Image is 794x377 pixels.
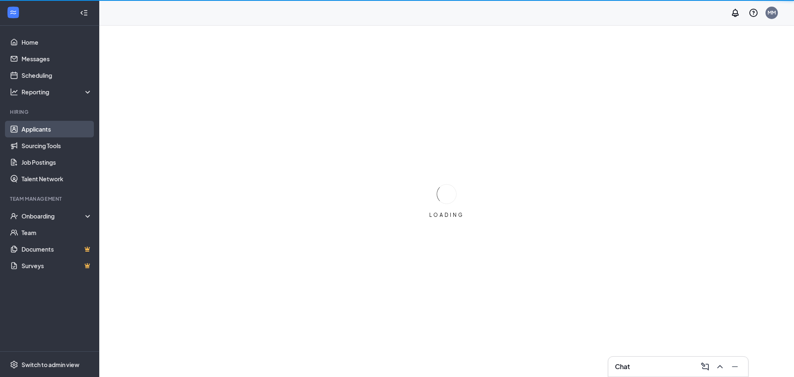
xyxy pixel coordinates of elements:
[713,360,727,373] button: ChevronUp
[22,257,92,274] a: SurveysCrown
[749,8,758,18] svg: QuestionInfo
[10,212,18,220] svg: UserCheck
[426,211,467,219] div: LOADING
[10,360,18,369] svg: Settings
[22,360,79,369] div: Switch to admin view
[700,362,710,372] svg: ComposeMessage
[22,88,93,96] div: Reporting
[22,50,92,67] a: Messages
[10,108,91,115] div: Hiring
[715,362,725,372] svg: ChevronUp
[22,67,92,84] a: Scheduling
[768,9,776,16] div: MM
[22,212,85,220] div: Onboarding
[615,362,630,371] h3: Chat
[730,8,740,18] svg: Notifications
[22,224,92,241] a: Team
[22,241,92,257] a: DocumentsCrown
[22,154,92,170] a: Job Postings
[728,360,741,373] button: Minimize
[10,88,18,96] svg: Analysis
[10,195,91,202] div: Team Management
[22,34,92,50] a: Home
[730,362,740,372] svg: Minimize
[22,121,92,137] a: Applicants
[22,170,92,187] a: Talent Network
[80,9,88,17] svg: Collapse
[9,8,17,17] svg: WorkstreamLogo
[698,360,712,373] button: ComposeMessage
[22,137,92,154] a: Sourcing Tools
